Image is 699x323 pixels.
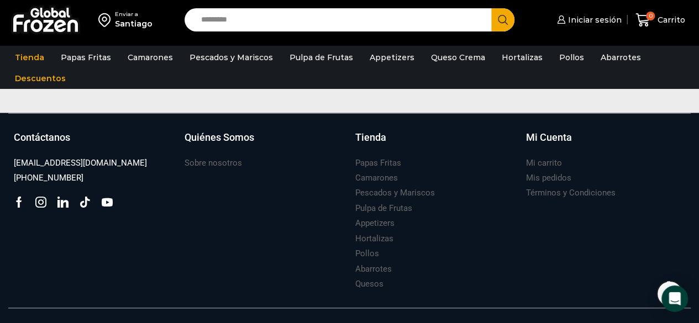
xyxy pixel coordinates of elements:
h3: Pollos [355,247,379,259]
h3: [EMAIL_ADDRESS][DOMAIN_NAME] [14,157,147,168]
a: Iniciar sesión [554,9,622,31]
a: Tienda [355,130,515,155]
button: Search button [491,8,514,31]
span: 0 [646,12,655,20]
a: Pescados y Mariscos [184,47,278,68]
a: Términos y Condiciones [525,185,615,200]
a: Mi carrito [525,155,561,170]
a: Papas Fritas [355,155,401,170]
a: Quiénes Somos [185,130,344,155]
a: Queso Crema [425,47,491,68]
div: Enviar a [115,10,153,18]
h3: Pescados y Mariscos [355,187,435,198]
div: Open Intercom Messenger [661,285,688,312]
a: Camarones [122,47,178,68]
a: Pescados y Mariscos [355,185,435,200]
h3: Appetizers [355,217,395,229]
a: Sobre nosotros [185,155,242,170]
a: Papas Fritas [55,47,117,68]
a: [EMAIL_ADDRESS][DOMAIN_NAME] [14,155,147,170]
a: Pulpa de Frutas [284,47,359,68]
a: Camarones [355,170,398,185]
h3: Quesos [355,278,383,289]
h3: Mi carrito [525,157,561,168]
span: Carrito [655,14,685,25]
h3: Camarones [355,172,398,183]
a: [PHONE_NUMBER] [14,170,83,185]
a: Appetizers [364,47,420,68]
a: Abarrotes [595,47,647,68]
a: Mis pedidos [525,170,571,185]
a: Pulpa de Frutas [355,200,412,215]
h3: Quiénes Somos [185,130,254,144]
a: Tienda [9,47,50,68]
img: address-field-icon.svg [98,10,115,29]
a: 0 Carrito [633,7,688,33]
h3: [PHONE_NUMBER] [14,172,83,183]
a: Descuentos [9,68,71,89]
div: Santiago [115,18,153,29]
h3: Mi Cuenta [525,130,571,144]
a: Hortalizas [355,231,393,246]
h3: Tienda [355,130,386,144]
h3: Hortalizas [355,232,393,244]
h3: Sobre nosotros [185,157,242,168]
h3: Abarrotes [355,263,392,274]
a: Quesos [355,276,383,291]
a: Abarrotes [355,261,392,276]
h3: Contáctanos [14,130,70,144]
a: Hortalizas [496,47,548,68]
a: Pollos [355,246,379,261]
h3: Pulpa de Frutas [355,202,412,214]
a: Appetizers [355,215,395,230]
h3: Papas Fritas [355,157,401,168]
h3: Mis pedidos [525,172,571,183]
span: Iniciar sesión [565,14,622,25]
a: Mi Cuenta [525,130,685,155]
a: Pollos [554,47,590,68]
h3: Términos y Condiciones [525,187,615,198]
a: Contáctanos [14,130,174,155]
